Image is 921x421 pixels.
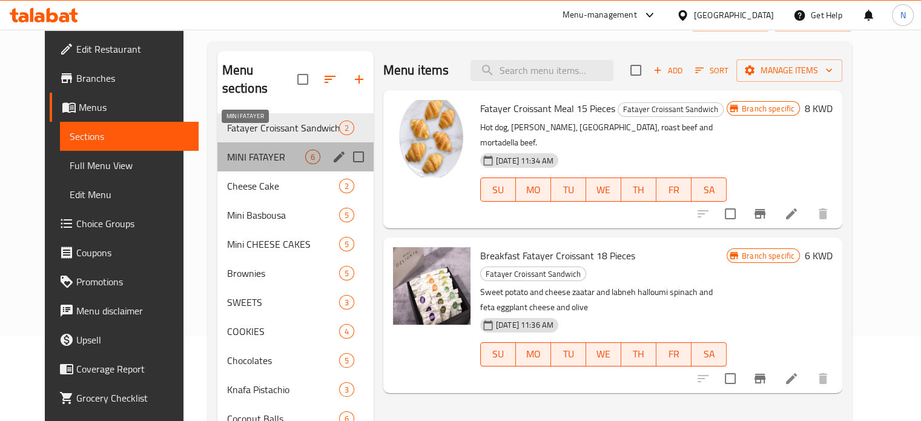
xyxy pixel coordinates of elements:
[900,8,905,22] span: N
[50,383,199,413] a: Grocery Checklist
[556,345,581,363] span: TU
[227,208,339,222] span: Mini Basbousa
[227,266,339,280] span: Brownies
[656,177,692,202] button: FR
[692,61,731,80] button: Sort
[217,230,374,259] div: Mini CHEESE CAKES5
[79,100,189,114] span: Menus
[70,187,189,202] span: Edit Menu
[486,345,511,363] span: SU
[339,295,354,310] div: items
[76,362,189,376] span: Coverage Report
[745,364,774,393] button: Branch-specific-item
[76,333,189,347] span: Upsell
[694,8,774,22] div: [GEOGRAPHIC_DATA]
[60,151,199,180] a: Full Menu View
[305,150,320,164] div: items
[521,345,546,363] span: MO
[618,102,724,117] div: Fatayer Croissant Sandwich
[692,342,727,366] button: SA
[60,180,199,209] a: Edit Menu
[340,210,354,221] span: 5
[481,267,586,281] span: Fatayer Croissant Sandwich
[480,247,635,265] span: Breakfast Fatayer Croissant 18 Pieces
[227,179,339,193] span: Cheese Cake
[491,155,558,167] span: [DATE] 11:34 AM
[491,319,558,331] span: [DATE] 11:36 AM
[227,295,339,310] span: SWEETS
[805,247,833,264] h6: 6 KWD
[217,113,374,142] div: Fatayer Croissant Sandwich2
[50,267,199,296] a: Promotions
[618,102,723,116] span: Fatayer Croissant Sandwich
[551,342,586,366] button: TU
[393,100,470,177] img: Fatayer Croissant Meal 15 Pieces
[50,296,199,325] a: Menu disclaimer
[383,61,449,79] h2: Menu items
[695,64,728,78] span: Sort
[70,158,189,173] span: Full Menu View
[623,58,649,83] span: Select section
[649,61,687,80] span: Add item
[227,121,339,135] span: Fatayer Croissant Sandwich
[556,181,581,199] span: TU
[50,93,199,122] a: Menus
[736,59,842,82] button: Manage items
[551,177,586,202] button: TU
[340,239,354,250] span: 5
[339,266,354,280] div: items
[486,181,511,199] span: SU
[340,326,354,337] span: 4
[340,122,354,134] span: 2
[649,61,687,80] button: Add
[696,345,722,363] span: SA
[591,181,616,199] span: WE
[784,207,799,221] a: Edit menu item
[339,324,354,339] div: items
[76,216,189,231] span: Choice Groups
[76,391,189,405] span: Grocery Checklist
[393,247,470,325] img: Breakfast Fatayer Croissant 18 Pieces
[340,384,354,396] span: 3
[626,345,652,363] span: TH
[227,382,339,397] span: Knafa Pistachio
[696,181,722,199] span: SA
[50,238,199,267] a: Coupons
[687,61,736,80] span: Sort items
[339,179,354,193] div: items
[217,201,374,230] div: Mini Basbousa5
[480,177,516,202] button: SU
[784,371,799,386] a: Edit menu item
[217,171,374,201] div: Cheese Cake2
[76,245,189,260] span: Coupons
[805,100,833,117] h6: 8 KWD
[50,209,199,238] a: Choice Groups
[521,181,546,199] span: MO
[692,177,727,202] button: SA
[563,8,637,22] div: Menu-management
[661,345,687,363] span: FR
[217,317,374,346] div: COOKIES4
[50,325,199,354] a: Upsell
[586,342,621,366] button: WE
[227,324,339,339] span: COOKIES
[60,122,199,151] a: Sections
[306,151,320,163] span: 6
[480,267,586,281] div: Fatayer Croissant Sandwich
[222,61,297,98] h2: Menu sections
[330,148,348,166] button: edit
[227,237,339,251] span: Mini CHEESE CAKES
[50,35,199,64] a: Edit Restaurant
[626,181,652,199] span: TH
[50,64,199,93] a: Branches
[290,67,315,92] span: Select all sections
[808,199,837,228] button: delete
[516,177,551,202] button: MO
[746,63,833,78] span: Manage items
[76,303,189,318] span: Menu disclaimer
[621,342,656,366] button: TH
[339,353,354,368] div: items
